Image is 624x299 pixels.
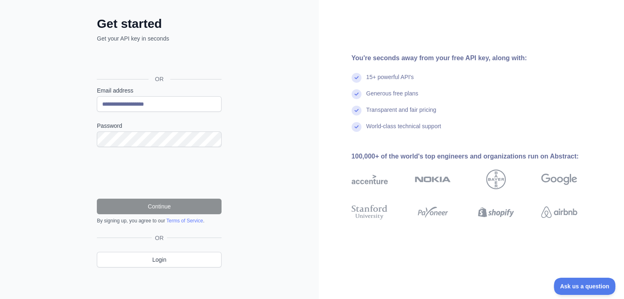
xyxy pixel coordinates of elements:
[352,203,388,221] img: stanford university
[366,89,418,106] div: Generous free plans
[554,278,616,295] iframe: Toggle Customer Support
[166,218,203,224] a: Terms of Service
[97,199,222,214] button: Continue
[352,53,603,63] div: You're seconds away from your free API key, along with:
[97,34,222,43] p: Get your API key in seconds
[366,73,414,89] div: 15+ powerful API's
[97,16,222,31] h2: Get started
[478,203,514,221] img: shopify
[352,73,361,83] img: check mark
[415,170,451,189] img: nokia
[97,157,222,189] iframe: reCAPTCHA
[152,234,167,242] span: OR
[541,203,577,221] img: airbnb
[97,217,222,224] div: By signing up, you agree to our .
[352,89,361,99] img: check mark
[97,252,222,267] a: Login
[93,52,224,70] iframe: Sign in with Google Button
[366,106,437,122] div: Transparent and fair pricing
[97,122,222,130] label: Password
[97,86,222,95] label: Email address
[415,203,451,221] img: payoneer
[352,106,361,116] img: check mark
[352,170,388,189] img: accenture
[352,122,361,132] img: check mark
[486,170,506,189] img: bayer
[541,170,577,189] img: google
[149,75,170,83] span: OR
[352,152,603,161] div: 100,000+ of the world's top engineers and organizations run on Abstract:
[366,122,441,138] div: World-class technical support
